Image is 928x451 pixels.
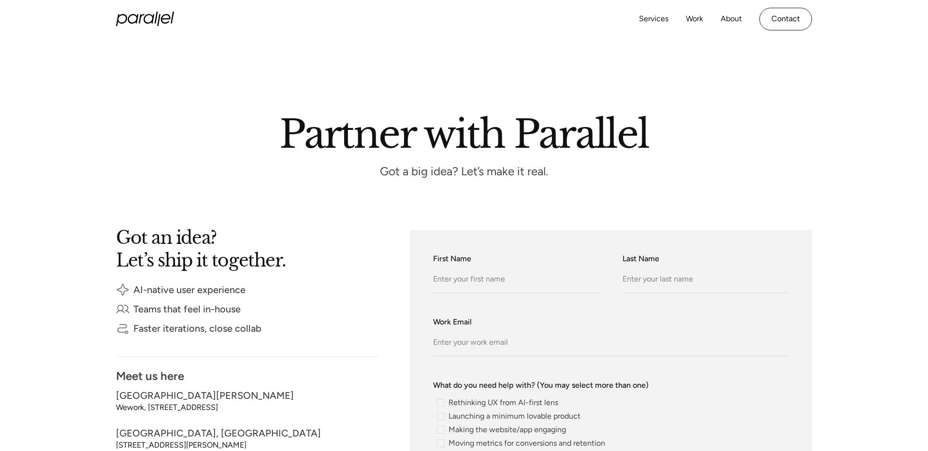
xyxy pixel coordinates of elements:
div: [GEOGRAPHIC_DATA][PERSON_NAME] [116,392,294,399]
label: Work Email [433,316,789,328]
div: [STREET_ADDRESS][PERSON_NAME] [116,442,321,448]
label: What do you need help with? (You may select more than one) [433,380,789,391]
a: About [721,12,742,26]
input: Enter your last name [623,267,789,293]
div: Wework, [STREET_ADDRESS] [116,405,294,410]
input: Enter your first name [433,267,599,293]
label: Last Name [623,253,789,265]
input: Enter your work email [433,330,789,356]
h2: Got an idea? Let’s ship it together. [116,230,367,267]
label: First Name [433,253,599,265]
p: Got a big idea? Let’s make it real. [319,168,609,176]
a: Contact [759,8,812,30]
h2: Partner with Parallel [188,115,739,148]
a: Services [639,12,668,26]
div: [GEOGRAPHIC_DATA], [GEOGRAPHIC_DATA] [116,430,321,437]
a: Work [686,12,703,26]
div: Faster iterations, close collab [133,324,261,331]
div: AI-native user experience [133,286,246,293]
div: Meet us here [116,372,379,381]
div: Teams that feel in-house [133,305,241,312]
